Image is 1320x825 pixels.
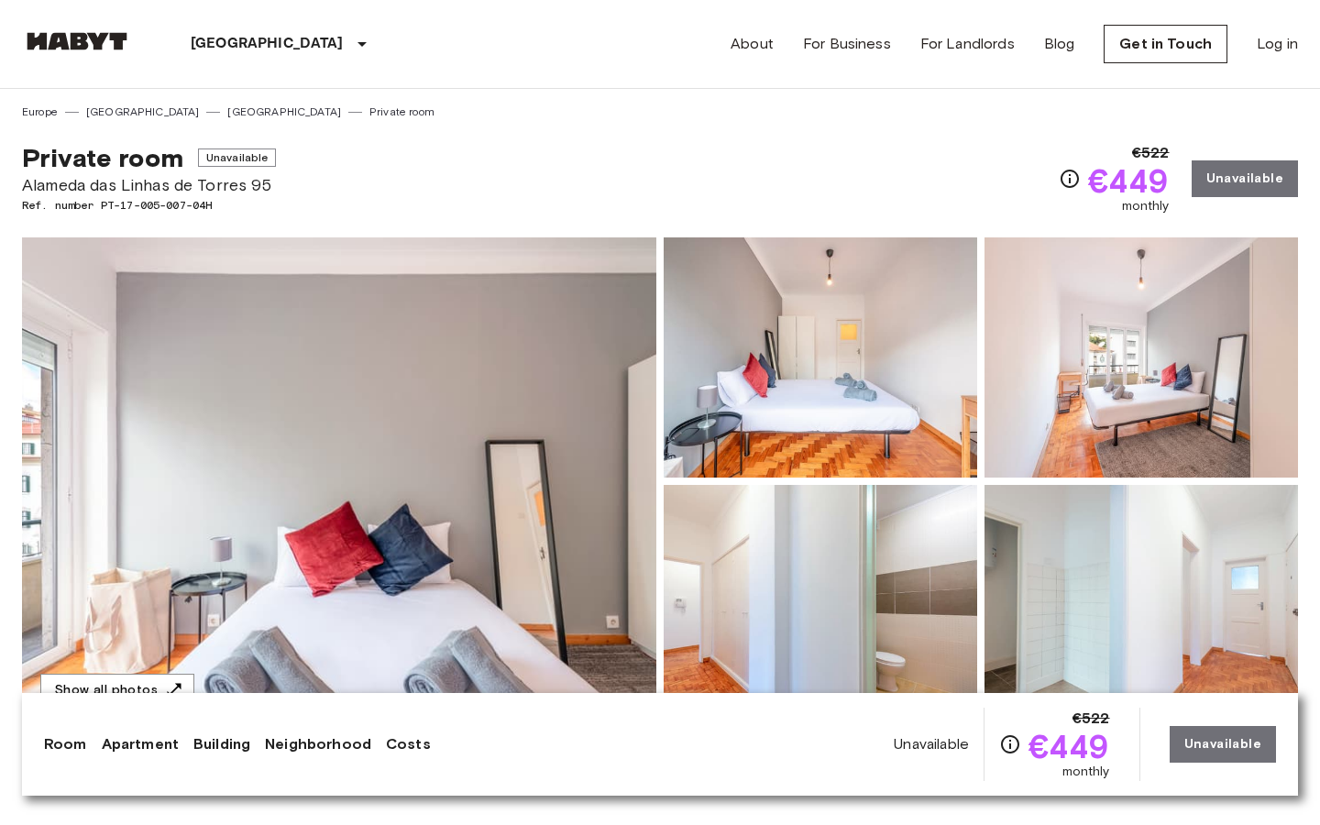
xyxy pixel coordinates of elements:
[1028,730,1110,763] span: €449
[22,173,276,197] span: Alameda das Linhas de Torres 95
[1104,25,1227,63] a: Get in Touch
[22,32,132,50] img: Habyt
[44,733,87,755] a: Room
[894,734,969,754] span: Unavailable
[1044,33,1075,55] a: Blog
[22,237,656,725] img: Marketing picture of unit PT-17-005-007-04H
[1132,142,1170,164] span: €522
[265,733,371,755] a: Neighborhood
[227,104,341,120] a: [GEOGRAPHIC_DATA]
[731,33,774,55] a: About
[191,33,344,55] p: [GEOGRAPHIC_DATA]
[1122,197,1170,215] span: monthly
[984,237,1298,478] img: Picture of unit PT-17-005-007-04H
[803,33,891,55] a: For Business
[86,104,200,120] a: [GEOGRAPHIC_DATA]
[1257,33,1298,55] a: Log in
[664,485,977,725] img: Picture of unit PT-17-005-007-04H
[999,733,1021,755] svg: Check cost overview for full price breakdown. Please note that discounts apply to new joiners onl...
[22,197,276,214] span: Ref. number PT-17-005-007-04H
[40,674,194,708] button: Show all photos
[664,237,977,478] img: Picture of unit PT-17-005-007-04H
[22,104,58,120] a: Europe
[369,104,434,120] a: Private room
[102,733,179,755] a: Apartment
[1062,763,1110,781] span: monthly
[1059,168,1081,190] svg: Check cost overview for full price breakdown. Please note that discounts apply to new joiners onl...
[920,33,1015,55] a: For Landlords
[22,142,183,173] span: Private room
[386,733,431,755] a: Costs
[1072,708,1110,730] span: €522
[193,733,250,755] a: Building
[1088,164,1170,197] span: €449
[984,485,1298,725] img: Picture of unit PT-17-005-007-04H
[198,148,277,167] span: Unavailable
